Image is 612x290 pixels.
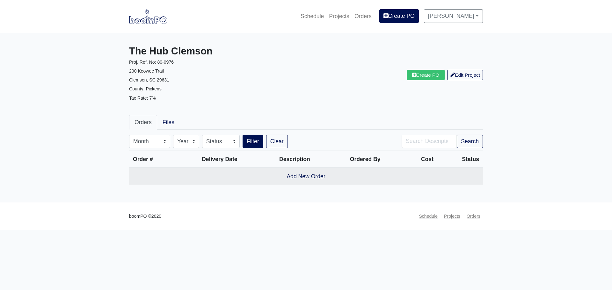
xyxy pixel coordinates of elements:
th: Status [437,151,483,168]
a: Orders [352,9,374,23]
a: Add New Order [287,173,325,180]
a: Projects [326,9,352,23]
th: Description [259,151,330,168]
a: Files [157,115,180,130]
a: Edit Project [447,70,483,80]
small: County: Pickens [129,86,162,91]
small: Clemson, SC 29631 [129,77,169,82]
th: Delivery Date [180,151,259,168]
small: Proj. Ref. No: 80-0976 [129,60,174,65]
th: Ordered By [330,151,400,168]
a: Clear [266,135,288,148]
small: Tax Rate: 7% [129,95,156,101]
button: Filter [243,135,263,148]
a: Orders [129,115,157,130]
input: Search [402,135,457,148]
a: Create PO [379,9,419,23]
a: Schedule [298,9,326,23]
th: Order # [129,151,180,168]
th: Cost [400,151,437,168]
button: Search [457,135,483,148]
h3: The Hub Clemson [129,46,301,57]
a: [PERSON_NAME] [424,9,483,23]
small: boomPO ©2020 [129,213,161,220]
a: Create PO [407,70,445,80]
img: boomPO [129,9,167,24]
a: Projects [441,210,463,223]
small: 200 Keowee Trail [129,68,164,74]
a: Schedule [416,210,440,223]
a: Orders [464,210,483,223]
